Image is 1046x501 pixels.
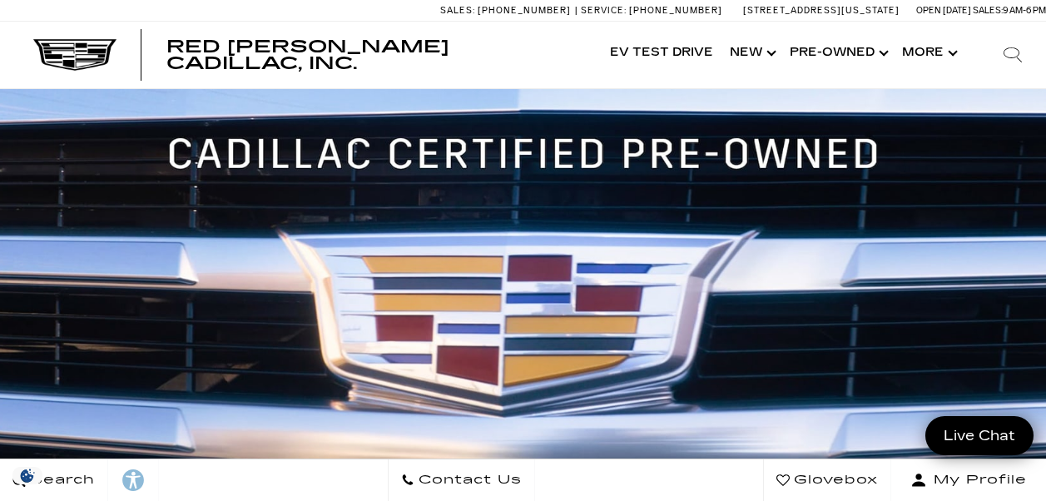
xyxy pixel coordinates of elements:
[440,5,475,16] span: Sales:
[916,5,971,16] span: Open [DATE]
[743,5,900,16] a: [STREET_ADDRESS][US_STATE]
[581,5,627,16] span: Service:
[790,469,878,492] span: Glovebox
[388,459,535,501] a: Contact Us
[8,467,47,484] section: Click to Open Cookie Consent Modal
[763,459,891,501] a: Glovebox
[935,426,1024,445] span: Live Chat
[8,467,47,484] img: Opt-Out Icon
[440,6,575,15] a: Sales: [PHONE_NUMBER]
[781,20,894,87] a: Pre-Owned
[973,5,1003,16] span: Sales:
[894,20,963,87] button: More
[602,20,721,87] a: EV Test Drive
[927,469,1027,492] span: My Profile
[414,469,522,492] span: Contact Us
[629,5,722,16] span: [PHONE_NUMBER]
[1003,5,1046,16] span: 9 AM-6 PM
[925,416,1034,455] a: Live Chat
[478,5,571,16] span: [PHONE_NUMBER]
[166,37,449,73] span: Red [PERSON_NAME] Cadillac, Inc.
[721,20,781,87] a: New
[33,39,116,71] img: Cadillac Dark Logo with Cadillac White Text
[26,469,95,492] span: Search
[575,6,726,15] a: Service: [PHONE_NUMBER]
[166,38,585,72] a: Red [PERSON_NAME] Cadillac, Inc.
[891,459,1046,501] button: Open user profile menu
